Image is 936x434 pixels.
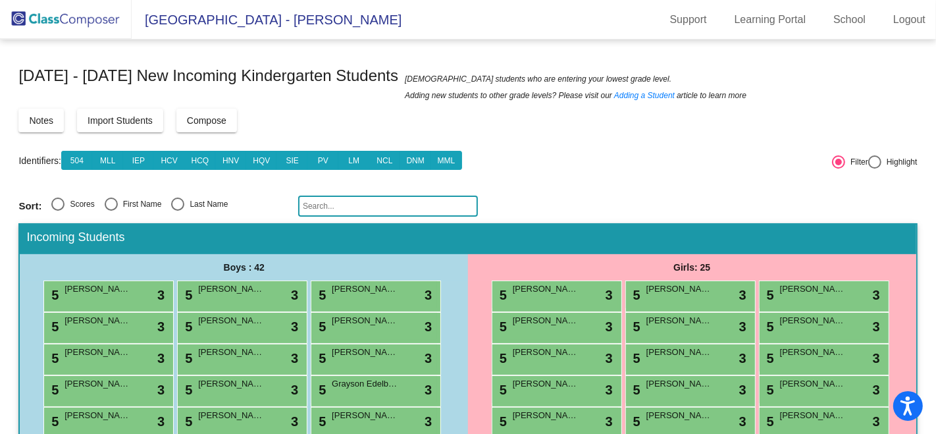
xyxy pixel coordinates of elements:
span: 3 [873,412,880,431]
span: 3 [739,412,746,431]
span: 3 [739,380,746,400]
input: Search... [298,196,478,217]
span: 5 [496,351,507,366]
span: [PERSON_NAME] [198,314,264,327]
button: HCQ [184,151,216,170]
span: 5 [764,319,774,334]
span: 5 [630,288,640,302]
span: 5 [48,319,59,334]
div: Girls: 25 [468,254,916,281]
span: 5 [48,351,59,366]
a: School [823,9,876,30]
span: 5 [764,351,774,366]
span: 5 [496,383,507,397]
span: 5 [315,288,326,302]
span: 3 [606,380,613,400]
span: [PERSON_NAME] [65,377,130,391]
a: Support [660,9,717,30]
span: [PERSON_NAME] [513,314,579,327]
span: Sort: [18,200,41,212]
button: Import Students [77,109,163,132]
span: [PERSON_NAME] [780,314,846,327]
span: 5 [315,383,326,397]
span: [PERSON_NAME] Hand [332,409,398,422]
button: Notes [18,109,64,132]
span: 5 [48,383,59,397]
div: Scores [65,198,94,210]
span: 5 [182,319,192,334]
span: [PERSON_NAME] [332,283,398,296]
span: [PERSON_NAME] [513,377,579,391]
a: Adding a Student [614,89,675,102]
span: 3 [739,348,746,368]
span: [PERSON_NAME] [65,283,130,296]
span: 3 [606,412,613,431]
span: 3 [425,412,432,431]
span: 5 [48,288,59,302]
span: 5 [182,414,192,429]
span: 3 [291,348,298,368]
span: 5 [182,351,192,366]
div: First Name [118,198,162,210]
span: 3 [739,317,746,337]
button: PV [307,151,339,170]
button: SIE [276,151,308,170]
span: 3 [873,348,880,368]
span: 5 [630,319,640,334]
span: 3 [291,412,298,431]
button: HCV [153,151,185,170]
span: Import Students [88,115,153,126]
span: 5 [496,319,507,334]
span: [PERSON_NAME] [780,377,846,391]
a: Learning Portal [724,9,817,30]
span: 3 [291,380,298,400]
span: 3 [157,317,165,337]
span: [PERSON_NAME] [646,346,712,359]
button: IEP [123,151,155,170]
span: 3 [157,285,165,305]
span: 5 [315,319,326,334]
button: DNM [400,151,431,170]
span: Incoming Students [26,231,124,245]
span: 3 [873,380,880,400]
span: [PERSON_NAME] [513,346,579,359]
button: HNV [215,151,247,170]
button: LM [338,151,370,170]
span: 5 [496,414,507,429]
span: [PERSON_NAME] [198,283,264,296]
span: Compose [187,115,226,126]
span: 3 [739,285,746,305]
span: 3 [425,317,432,337]
div: Boys : 42 [20,254,468,281]
span: 3 [606,285,613,305]
span: 3 [873,317,880,337]
span: [PERSON_NAME] [PERSON_NAME] [646,377,712,391]
div: Highlight [881,156,918,168]
span: 3 [157,412,165,431]
span: 3 [425,285,432,305]
button: MML [430,151,462,170]
button: Compose [176,109,237,132]
span: [PERSON_NAME] [198,377,264,391]
span: [PERSON_NAME] [332,346,398,359]
span: [PERSON_NAME] [780,409,846,422]
mat-radio-group: Select an option [18,198,288,215]
span: 5 [630,383,640,397]
span: 5 [764,288,774,302]
div: Last Name [184,198,228,210]
button: HQV [246,151,278,170]
span: [PERSON_NAME] [65,346,130,359]
span: [PERSON_NAME] [PERSON_NAME] [780,346,846,359]
span: 3 [157,380,165,400]
a: Logout [883,9,936,30]
span: 3 [606,348,613,368]
span: [DEMOGRAPHIC_DATA] students who are entering your lowest grade level. [405,72,671,86]
span: 5 [315,351,326,366]
span: 3 [873,285,880,305]
span: 3 [425,348,432,368]
span: [PERSON_NAME] [780,283,846,296]
span: [PERSON_NAME] [PERSON_NAME] [65,409,130,422]
span: [PERSON_NAME] [513,409,579,422]
span: 3 [291,317,298,337]
span: 5 [182,383,192,397]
